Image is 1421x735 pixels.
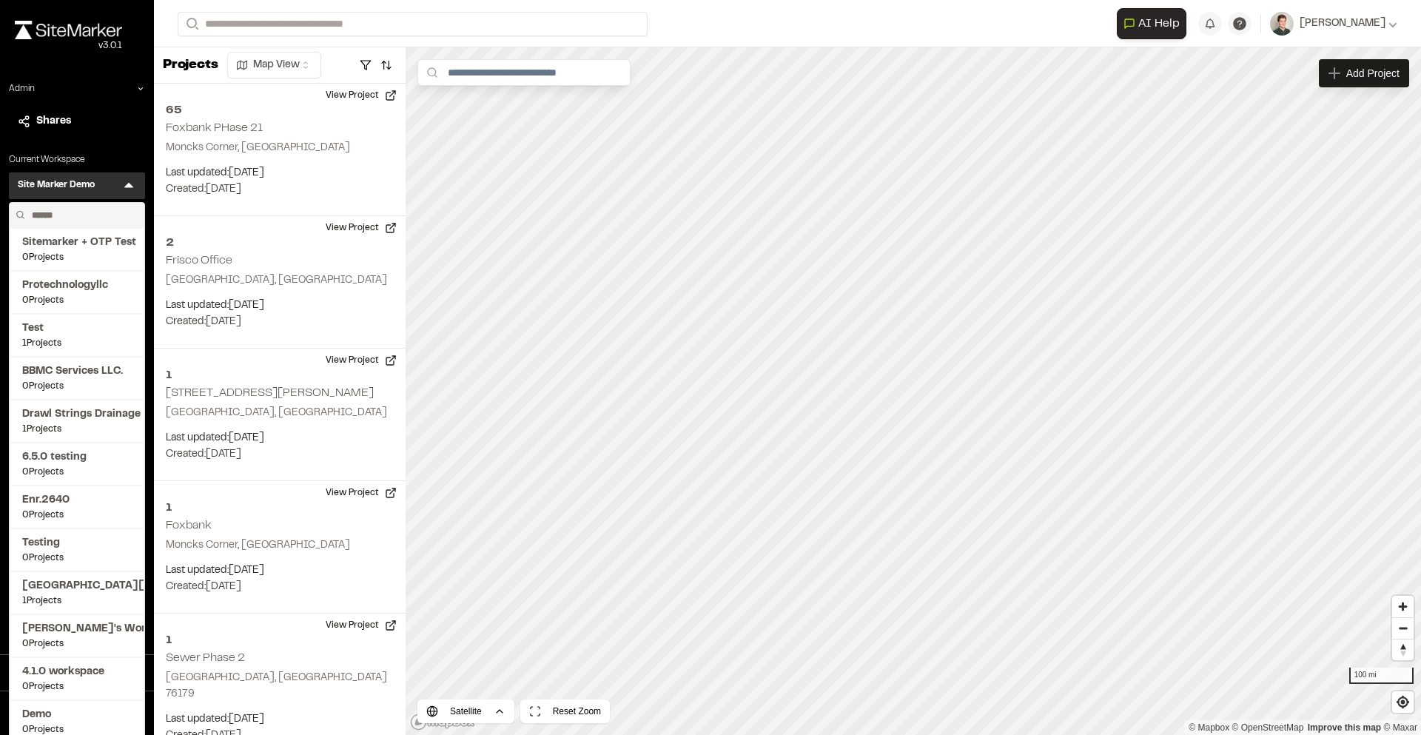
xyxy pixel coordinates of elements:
button: View Project [317,84,406,107]
span: Protechnologyllc [22,278,132,294]
h2: Foxbank [166,520,212,531]
button: Zoom in [1392,596,1414,617]
button: View Project [317,216,406,240]
h2: 1 [166,499,394,517]
button: View Project [317,349,406,372]
h3: Site Marker Demo [18,178,95,193]
button: Zoom out [1392,617,1414,639]
a: OpenStreetMap [1232,722,1304,733]
h2: 65 [166,101,394,119]
a: 4.1.0 workspace0Projects [22,664,132,694]
img: rebrand.png [15,21,122,39]
p: Created: [DATE] [166,181,394,198]
h2: Foxbank PHase 21 [166,123,263,133]
span: BBMC Services LLC. [22,363,132,380]
span: 0 Projects [22,251,132,264]
p: Last updated: [DATE] [166,430,394,446]
h2: Sewer Phase 2 [166,653,245,663]
span: 1 Projects [22,594,132,608]
span: Shares [36,113,71,130]
h2: 1 [166,366,394,384]
span: 0 Projects [22,551,132,565]
span: 0 Projects [22,466,132,479]
span: [GEOGRAPHIC_DATA][US_STATE] [22,578,132,594]
span: Sitemarker + OTP Test [22,235,132,251]
span: Enr.2640 [22,492,132,509]
span: 4.1.0 workspace [22,664,132,680]
span: Zoom out [1392,618,1414,639]
a: [PERSON_NAME]'s Workspace0Projects [22,621,132,651]
div: Open AI Assistant [1117,8,1192,39]
p: Last updated: [DATE] [166,711,394,728]
a: 6.5.0 testing0Projects [22,449,132,479]
button: [PERSON_NAME] [1270,12,1397,36]
span: Testing [22,535,132,551]
h2: Frisco Office [166,255,232,266]
a: Mapbox logo [410,714,475,731]
span: 6.5.0 testing [22,449,132,466]
p: Current Workspace [9,153,145,167]
span: 0 Projects [22,294,132,307]
p: Last updated: [DATE] [166,298,394,314]
span: [PERSON_NAME]'s Workspace [22,621,132,637]
a: Maxar [1383,722,1417,733]
span: 1 Projects [22,337,132,350]
span: Reset bearing to north [1392,640,1414,660]
span: 0 Projects [22,680,132,694]
h2: [STREET_ADDRESS][PERSON_NAME] [166,388,374,398]
h2: 2 [166,234,394,252]
button: Search [178,12,204,36]
a: Drawl Strings Drainage1Projects [22,406,132,436]
span: Drawl Strings Drainage [22,406,132,423]
div: Oh geez...please don't... [15,39,122,53]
button: View Project [317,481,406,505]
button: Satellite [417,699,514,723]
span: Add Project [1346,66,1400,81]
p: Created: [DATE] [166,446,394,463]
p: [GEOGRAPHIC_DATA], [GEOGRAPHIC_DATA] 76179 [166,670,394,702]
p: Last updated: [DATE] [166,165,394,181]
p: Moncks Corner, [GEOGRAPHIC_DATA] [166,140,394,156]
p: Projects [163,56,218,75]
button: Reset bearing to north [1392,639,1414,660]
a: Mapbox [1189,722,1229,733]
p: Created: [DATE] [166,314,394,330]
span: Test [22,320,132,337]
button: Reset Zoom [520,699,610,723]
span: Demo [22,707,132,723]
a: Protechnologyllc0Projects [22,278,132,307]
button: View Project [317,614,406,637]
a: [GEOGRAPHIC_DATA][US_STATE]1Projects [22,578,132,608]
a: Testing0Projects [22,535,132,565]
p: [GEOGRAPHIC_DATA], [GEOGRAPHIC_DATA] [166,405,394,421]
span: [PERSON_NAME] [1300,16,1385,32]
a: Shares [18,113,136,130]
a: Enr.26400Projects [22,492,132,522]
p: Created: [DATE] [166,579,394,595]
p: Admin [9,82,35,95]
span: 0 Projects [22,637,132,651]
button: Find my location [1392,691,1414,713]
a: Test1Projects [22,320,132,350]
button: Open AI Assistant [1117,8,1186,39]
p: Last updated: [DATE] [166,563,394,579]
a: BBMC Services LLC.0Projects [22,363,132,393]
p: [GEOGRAPHIC_DATA], [GEOGRAPHIC_DATA] [166,272,394,289]
span: AI Help [1138,15,1180,33]
div: 100 mi [1349,668,1414,684]
p: Moncks Corner, [GEOGRAPHIC_DATA] [166,537,394,554]
span: 1 Projects [22,423,132,436]
h2: 1 [166,631,394,649]
img: User [1270,12,1294,36]
a: Sitemarker + OTP Test0Projects [22,235,132,264]
a: Map feedback [1308,722,1381,733]
span: 0 Projects [22,509,132,522]
span: 0 Projects [22,380,132,393]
